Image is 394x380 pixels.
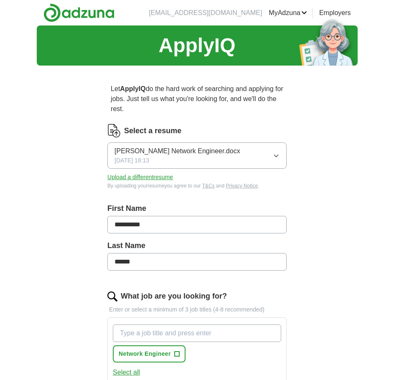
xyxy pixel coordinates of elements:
button: Select all [113,367,140,377]
img: CV Icon [107,124,121,137]
li: [EMAIL_ADDRESS][DOMAIN_NAME] [149,8,262,18]
img: search.png [107,291,117,301]
button: Upload a differentresume [107,173,173,182]
h1: ApplyIQ [158,30,235,61]
strong: ApplyIQ [120,85,145,92]
input: Type a job title and press enter [113,324,281,342]
label: What job are you looking for? [121,291,227,302]
span: [DATE] 18:13 [114,156,149,165]
a: Employers [319,8,351,18]
span: [PERSON_NAME] Network Engineer.docx [114,146,240,156]
button: [PERSON_NAME] Network Engineer.docx[DATE] 18:13 [107,142,287,169]
p: Let do the hard work of searching and applying for jobs. Just tell us what you're looking for, an... [107,81,287,117]
div: By uploading your resume you agree to our and . [107,182,287,190]
p: Enter or select a minimum of 3 job titles (4-8 recommended) [107,305,287,314]
img: Adzuna logo [43,3,114,22]
a: T&Cs [202,183,215,189]
button: Network Engineer [113,345,186,362]
span: Network Engineer [119,350,171,358]
a: Privacy Notice [226,183,258,189]
label: First Name [107,203,287,214]
label: Select a resume [124,125,181,137]
label: Last Name [107,240,287,251]
a: MyAdzuna [269,8,307,18]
